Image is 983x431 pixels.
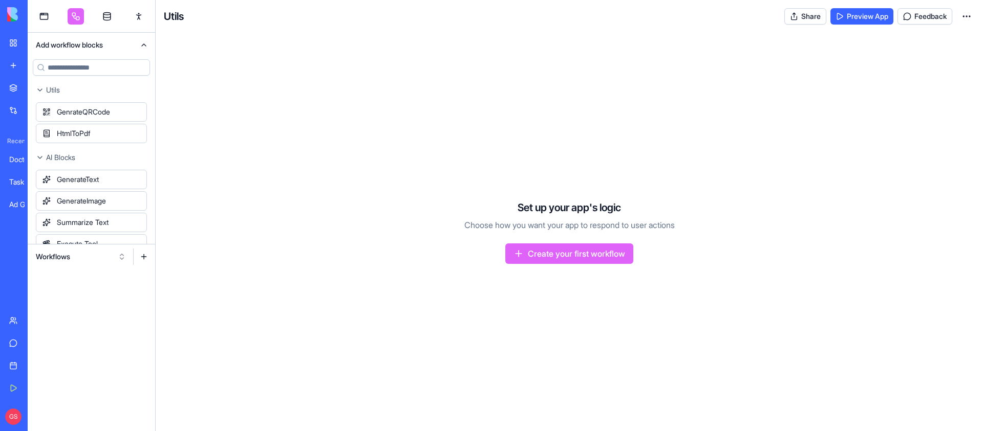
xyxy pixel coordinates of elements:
[9,177,38,187] div: TaskFlow
[3,149,44,170] a: Doctor Shift Manager
[3,172,44,192] a: TaskFlow
[784,8,826,25] button: Share
[3,194,44,215] a: Ad Generation Studio
[5,409,22,425] span: GS
[36,124,147,143] div: HtmlToPdf
[464,219,675,231] p: Choose how you want your app to respond to user actions
[36,213,147,232] div: Summarize Text
[897,8,952,25] button: Feedback
[7,7,71,21] img: logo
[505,243,633,264] a: Create your first workflow
[36,191,147,211] div: GenerateImage
[36,102,147,122] div: GenrateQRCode
[164,9,184,24] h4: Utils
[31,248,131,265] button: Workflows
[36,170,147,189] div: GenerateText
[36,234,147,254] div: Execute Tool
[28,149,155,166] button: AI Blocks
[518,200,621,215] h4: Set up your app's logic
[830,8,893,25] a: Preview App
[28,82,155,98] button: Utils
[9,154,38,165] div: Doctor Shift Manager
[28,33,155,57] button: Add workflow blocks
[9,199,38,210] div: Ad Generation Studio
[3,137,25,145] span: Recent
